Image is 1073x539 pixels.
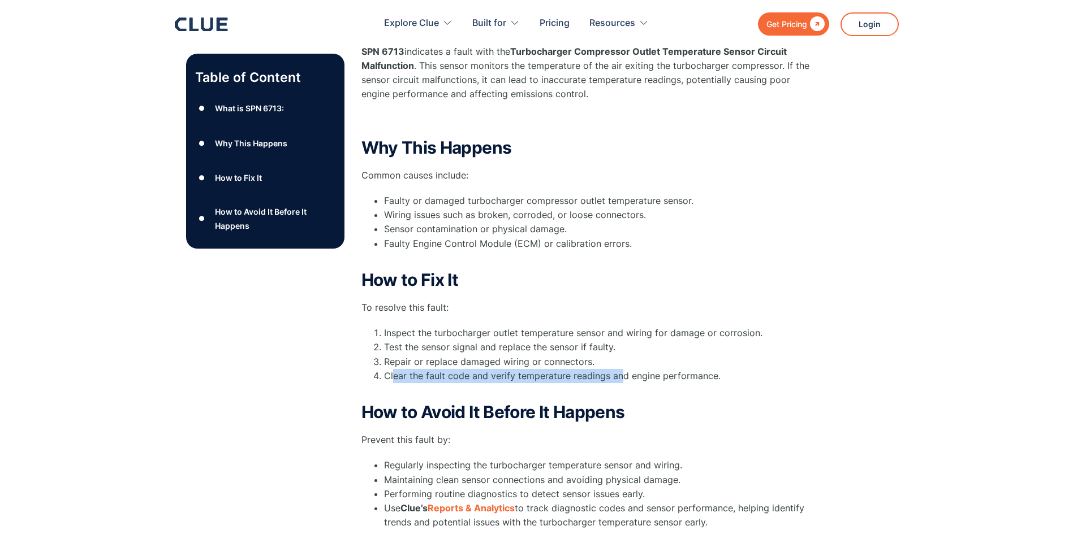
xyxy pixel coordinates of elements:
li: Wiring issues such as broken, corroded, or loose connectors. [384,208,814,222]
div: How to Avoid It Before It Happens [215,205,335,233]
li: Inspect the turbocharger outlet temperature sensor and wiring for damage or corrosion. [384,326,814,340]
a: Pricing [540,6,570,41]
p: indicates a fault with the . This sensor monitors the temperature of the air exiting the turbocha... [361,45,814,102]
a: Login [841,12,899,36]
li: Test the sensor signal and replace the sensor if faulty. [384,340,814,354]
div: Explore Clue [384,6,453,41]
strong: SPN 6713 [361,46,404,57]
a: ●How to Fix It [195,169,335,186]
div: What is SPN 6713: [215,101,284,115]
p: To resolve this fault: [361,301,814,315]
strong: Clue’s [400,502,428,514]
div:  [807,17,825,31]
div: Why This Happens [215,136,287,150]
div: ● [195,135,209,152]
div: ● [195,210,209,227]
div: Resources [589,6,635,41]
strong: How to Avoid It Before It Happens [361,402,625,422]
div: Explore Clue [384,6,439,41]
div: Built for [472,6,506,41]
li: Performing routine diagnostics to detect sensor issues early. [384,487,814,501]
li: Repair or replace damaged wiring or connectors. [384,355,814,369]
strong: Why This Happens [361,137,512,158]
a: ●Why This Happens [195,135,335,152]
li: Faulty or damaged turbocharger compressor outlet temperature sensor. [384,194,814,208]
li: Sensor contamination or physical damage. [384,222,814,236]
p: Common causes include: [361,168,814,182]
a: ●What is SPN 6713: [195,100,335,117]
a: Get Pricing [758,12,829,36]
p: Prevent this fault by: [361,433,814,447]
a: ●How to Avoid It Before It Happens [195,205,335,233]
div: ● [195,169,209,186]
div: Resources [589,6,649,41]
strong: How to Fix It [361,269,459,290]
li: Use to track diagnostic codes and sensor performance, helping identify trends and potential issue... [384,501,814,529]
li: Clear the fault code and verify temperature readings and engine performance. [384,369,814,397]
div: Built for [472,6,520,41]
strong: Turbocharger Compressor Outlet Temperature Sensor Circuit Malfunction [361,46,787,71]
li: Faulty Engine Control Module (ECM) or calibration errors. [384,237,814,265]
p: Table of Content [195,68,335,86]
div: How to Fix It [215,171,262,185]
li: Maintaining clean sensor connections and avoiding physical damage. [384,473,814,487]
p: ‍ [361,113,814,127]
div: Get Pricing [766,17,807,31]
a: Reports & Analytics [428,502,515,514]
div: ● [195,100,209,117]
li: Regularly inspecting the turbocharger temperature sensor and wiring. [384,458,814,472]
